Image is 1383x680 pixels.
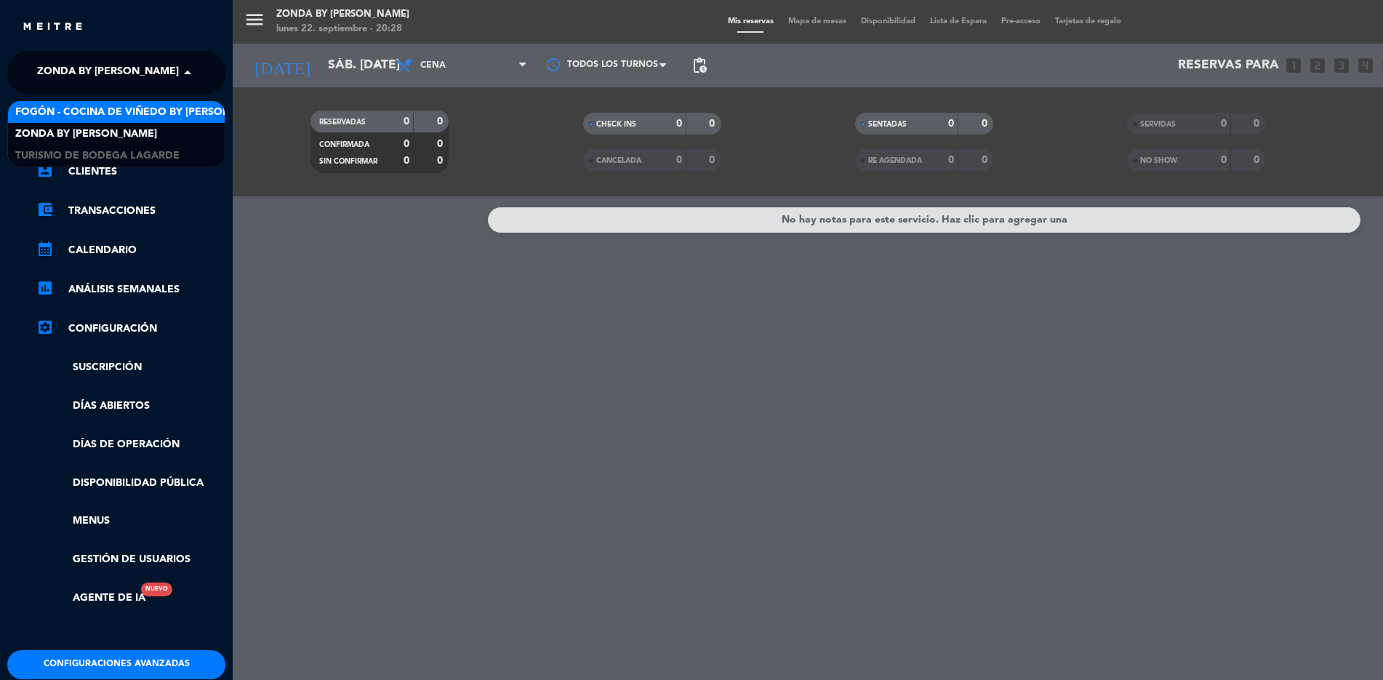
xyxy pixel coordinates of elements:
span: Zonda by [PERSON_NAME] [37,57,179,88]
a: account_balance_walletTransacciones [36,202,225,220]
i: account_box [36,161,54,179]
a: Disponibilidad pública [36,475,225,492]
a: Días de Operación [36,436,225,453]
span: Turismo de Bodega Lagarde [15,148,180,164]
a: Días abiertos [36,398,225,415]
i: calendar_month [36,240,54,257]
a: assessmentANÁLISIS SEMANALES [36,281,225,298]
span: Fogón - Cocina de viñedo by [PERSON_NAME] [15,104,270,121]
a: Configuración [36,320,225,337]
i: account_balance_wallet [36,201,54,218]
a: account_boxClientes [36,163,225,180]
a: Gestión de usuarios [36,551,225,568]
a: Menus [36,513,225,529]
img: MEITRE [22,22,84,33]
a: Suscripción [36,359,225,376]
button: Configuraciones avanzadas [7,650,225,679]
i: settings_applications [36,319,54,336]
a: Agente de IANuevo [36,590,145,607]
div: Nuevo [141,583,172,596]
span: Zonda by [PERSON_NAME] [15,126,157,143]
a: calendar_monthCalendario [36,241,225,259]
i: assessment [36,279,54,297]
